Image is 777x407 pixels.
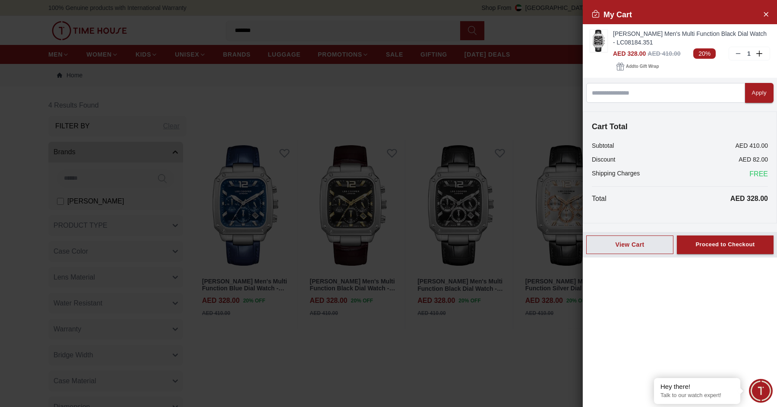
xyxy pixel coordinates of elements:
[613,60,662,73] button: Addto Gift Wrap
[745,83,774,103] button: Apply
[749,379,773,403] div: Chat Widget
[749,169,768,179] span: FREE
[660,382,734,391] div: Hey there!
[677,235,774,254] button: Proceed to Checkout
[752,88,767,98] div: Apply
[592,169,640,179] p: Shipping Charges
[695,240,755,250] div: Proceed to Checkout
[613,29,770,47] a: [PERSON_NAME] Men's Multi Function Black Dial Watch - LC08184.351
[594,240,666,249] div: View Cart
[613,50,646,57] span: AED 328.00
[592,194,606,204] p: Total
[736,141,768,150] p: AED 410.00
[626,62,659,71] span: Add to Gift Wrap
[592,121,768,133] h4: Cart Total
[745,49,752,58] p: 1
[693,48,716,59] span: 20%
[730,194,768,204] p: AED 328.00
[590,30,607,52] img: ...
[759,7,773,21] button: Close Account
[586,235,673,254] button: View Cart
[647,50,680,57] span: AED 410.00
[591,9,632,21] h2: My Cart
[592,155,615,164] p: Discount
[592,141,614,150] p: Subtotal
[739,155,768,164] p: AED 82.00
[660,392,734,399] p: Talk to our watch expert!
